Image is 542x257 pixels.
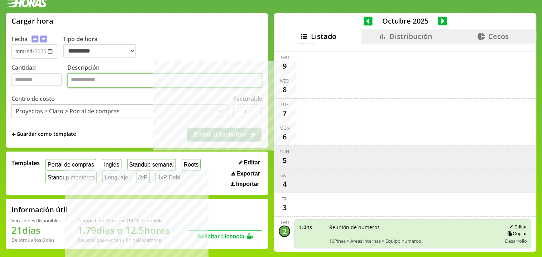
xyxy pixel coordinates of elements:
button: Lenguaje [102,172,130,183]
div: 2 [279,226,290,237]
div: 6 [279,131,290,143]
button: Editar [236,159,262,166]
div: Proyectos > Claro > Portal de compras [16,107,120,115]
div: Recordá que vencen a fin de [78,237,170,243]
div: 4 [279,178,290,190]
span: Importar [236,181,259,187]
div: Wed [280,78,289,84]
label: Tipo de hora [63,35,142,59]
button: Exportar [229,170,262,177]
button: Standup semanal [127,159,176,170]
label: Centro de costo [11,95,55,103]
div: 3 [279,202,290,213]
label: Descripción [67,64,262,90]
div: Thu [280,219,289,226]
span: Solicitar Licencia [197,233,244,239]
span: 10Pines > Areas internas > Equipo numeros [329,238,497,244]
label: Fecha [11,35,28,43]
h1: 1.79 días o 12.5 horas [78,224,170,237]
select: Tipo de hora [63,44,136,58]
span: Templates [11,159,40,167]
div: 8 [279,84,290,95]
span: Editar [244,159,260,166]
span: Distribución [389,31,432,41]
button: Editar [507,224,527,230]
span: +Guardar como template [11,130,76,138]
button: Solicitar Licencia [188,230,262,243]
h2: Información útil [11,205,68,214]
span: Listado [311,31,336,41]
span: 1.0 hs [299,224,324,231]
button: JxP Debi [155,172,182,183]
h1: 21 días [11,224,61,237]
button: Roots [182,159,201,170]
div: scrollable content [274,44,536,251]
div: Sun [280,149,289,155]
div: 5 [279,155,290,166]
div: Fri [282,196,287,202]
span: Octubre 2025 [373,16,438,26]
div: Sat [280,172,288,178]
button: Ingles [102,159,121,170]
input: Cantidad [11,73,62,86]
div: Tue [280,102,289,108]
label: Facturable [233,95,262,103]
b: Diciembre [138,237,161,243]
button: JxP [136,172,150,183]
h1: Cargar hora [11,16,53,26]
label: Cantidad [11,64,67,90]
div: 7 [279,108,290,119]
div: Mon [279,125,290,131]
div: 9 [279,60,290,72]
textarea: Descripción [67,73,262,88]
button: Portal de compras [45,159,96,170]
div: Thu [280,54,289,60]
span: + [11,130,16,138]
div: Vacaciones disponibles [11,217,61,224]
span: Desarrollo [505,238,527,244]
span: Exportar [236,170,260,177]
span: Cecos [488,31,509,41]
span: Reunión de numeros [329,224,497,231]
div: Tiempo Libre Optativo (TiLO) disponible [78,217,170,224]
button: Standup mentoreo [45,172,97,183]
div: De otros años: 8 días [11,237,61,243]
button: Copiar [505,231,527,237]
